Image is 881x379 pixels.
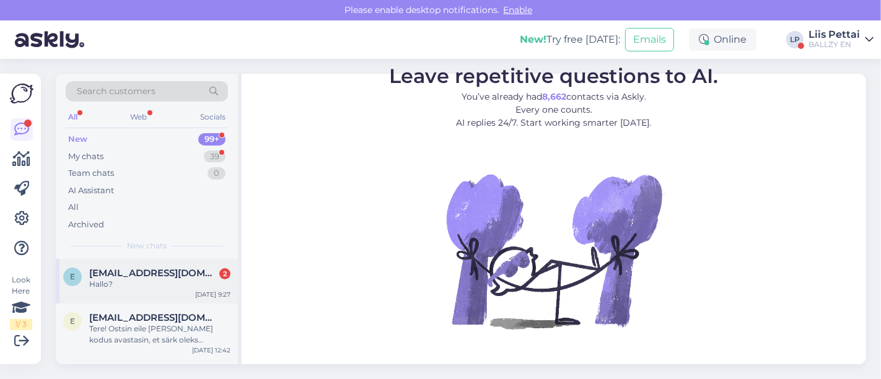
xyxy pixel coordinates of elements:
[192,346,230,355] div: [DATE] 12:42
[390,64,719,88] span: Leave repetitive questions to AI.
[625,28,674,51] button: Emails
[390,90,719,129] p: You’ve already had contacts via Askly. Every one counts. AI replies 24/7. Start working smarter [...
[70,272,75,281] span: e
[68,150,103,163] div: My chats
[68,167,114,180] div: Team chats
[520,32,620,47] div: Try free [DATE]:
[89,312,218,323] span: egleliin9@gmail.com
[10,274,32,330] div: Look Here
[128,109,150,125] div: Web
[500,4,537,15] span: Enable
[89,323,230,346] div: Tere! Ostsin eile [PERSON_NAME] kodus avastasin, et särk oleks pidanud olema soodushinnaga kuid [...
[542,91,566,102] b: 8,662
[68,219,104,231] div: Archived
[10,319,32,330] div: 1 / 3
[520,33,546,45] b: New!
[195,290,230,299] div: [DATE] 9:27
[68,185,114,197] div: AI Assistant
[77,85,156,98] span: Search customers
[208,167,226,180] div: 0
[68,133,87,146] div: New
[689,28,756,51] div: Online
[809,30,860,40] div: Liis Pettai
[68,201,79,214] div: All
[204,150,226,163] div: 39
[70,316,75,326] span: e
[89,268,218,279] span: ernestsulbicans@gmail.com
[127,240,167,251] span: New chats
[442,139,665,362] img: No Chat active
[198,109,228,125] div: Socials
[89,279,230,290] div: Hallo?
[786,31,804,48] div: LP
[219,268,230,279] div: 2
[809,30,874,50] a: Liis PettaiBALLZY EN
[198,133,226,146] div: 99+
[10,84,33,103] img: Askly Logo
[66,109,80,125] div: All
[809,40,860,50] div: BALLZY EN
